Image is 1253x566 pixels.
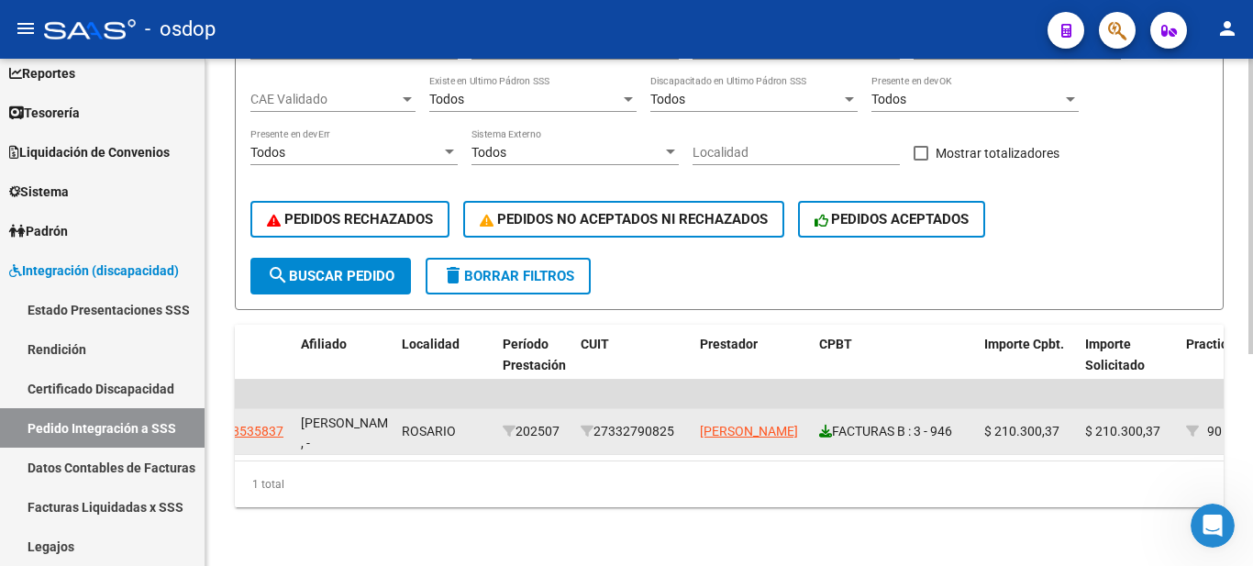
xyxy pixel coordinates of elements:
[1186,337,1235,351] span: Practica
[581,337,609,351] span: CUIT
[294,325,394,405] datatable-header-cell: Afiliado
[301,416,399,451] span: [PERSON_NAME] , -
[301,337,347,351] span: Afiliado
[9,261,179,281] span: Integración (discapacidad)
[984,337,1064,351] span: Importe Cpbt.
[1191,504,1235,548] iframe: Intercom live chat
[503,337,566,372] span: Período Prestación
[977,325,1078,405] datatable-header-cell: Importe Cpbt.
[495,325,573,405] datatable-header-cell: Período Prestación
[1179,325,1243,405] datatable-header-cell: Practica
[1085,424,1160,438] span: $ 210.300,37
[394,325,495,405] datatable-header-cell: Localidad
[471,145,506,160] span: Todos
[871,92,906,106] span: Todos
[426,258,591,294] button: Borrar Filtros
[9,221,68,241] span: Padrón
[693,325,812,405] datatable-header-cell: Prestador
[267,268,394,284] span: Buscar Pedido
[984,424,1059,438] span: $ 210.300,37
[700,424,798,438] span: [PERSON_NAME]
[463,201,784,238] button: PEDIDOS NO ACEPTADOS NI RECHAZADOS
[573,325,693,405] datatable-header-cell: CUIT
[235,461,1224,507] div: 1 total
[145,9,216,50] span: - osdop
[267,264,289,286] mat-icon: search
[819,421,970,442] div: FACTURAS B : 3 - 946
[1085,337,1145,372] span: Importe Solicitado
[442,268,574,284] span: Borrar Filtros
[9,63,75,83] span: Reportes
[203,424,283,438] span: 20498535837
[9,142,170,162] span: Liquidación de Convenios
[442,264,464,286] mat-icon: delete
[812,325,977,405] datatable-header-cell: CPBT
[798,201,986,238] button: PEDIDOS ACEPTADOS
[250,201,449,238] button: PEDIDOS RECHAZADOS
[402,424,456,438] span: ROSARIO
[1216,17,1238,39] mat-icon: person
[267,211,433,228] span: PEDIDOS RECHAZADOS
[9,103,80,123] span: Tesorería
[819,337,852,351] span: CPBT
[9,182,69,202] span: Sistema
[250,258,411,294] button: Buscar Pedido
[250,92,399,107] span: CAE Validado
[1078,325,1179,405] datatable-header-cell: Importe Solicitado
[480,211,768,228] span: PEDIDOS NO ACEPTADOS NI RECHAZADOS
[700,337,758,351] span: Prestador
[429,92,464,106] span: Todos
[650,92,685,106] span: Todos
[250,145,285,160] span: Todos
[581,421,685,442] div: 27332790825
[936,142,1059,164] span: Mostrar totalizadores
[402,337,460,351] span: Localidad
[15,17,37,39] mat-icon: menu
[1207,424,1222,438] span: 90
[503,421,566,442] div: 202507
[815,211,970,228] span: PEDIDOS ACEPTADOS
